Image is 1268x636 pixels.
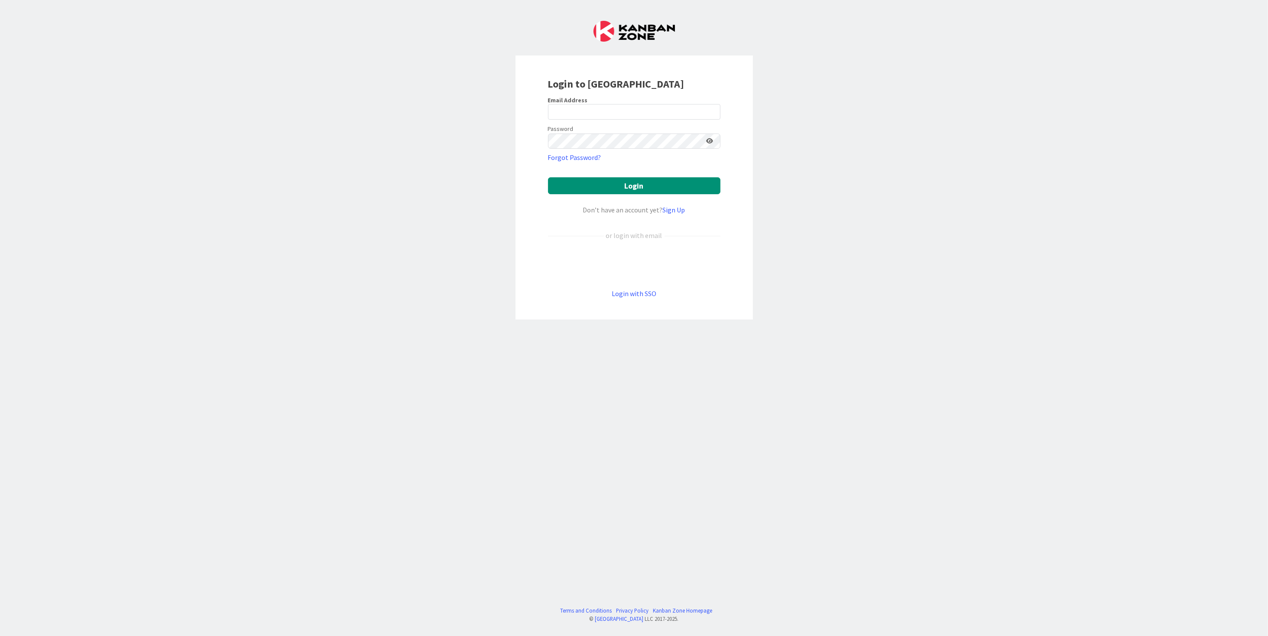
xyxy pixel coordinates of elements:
b: Login to [GEOGRAPHIC_DATA] [548,77,684,91]
img: Kanban Zone [593,21,675,42]
div: Don’t have an account yet? [548,205,720,215]
a: Terms and Conditions [560,607,612,615]
button: Login [548,177,720,194]
label: Email Address [548,96,588,104]
label: Password [548,124,574,134]
a: Sign Up [663,205,685,214]
a: [GEOGRAPHIC_DATA] [595,615,644,622]
a: Privacy Policy [616,607,649,615]
a: Kanban Zone Homepage [653,607,712,615]
div: or login with email [604,230,665,241]
a: Forgot Password? [548,152,601,163]
a: Login with SSO [612,289,656,298]
iframe: Botão "Fazer login com o Google" [544,255,725,274]
div: © LLC 2017- 2025 . [556,615,712,623]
